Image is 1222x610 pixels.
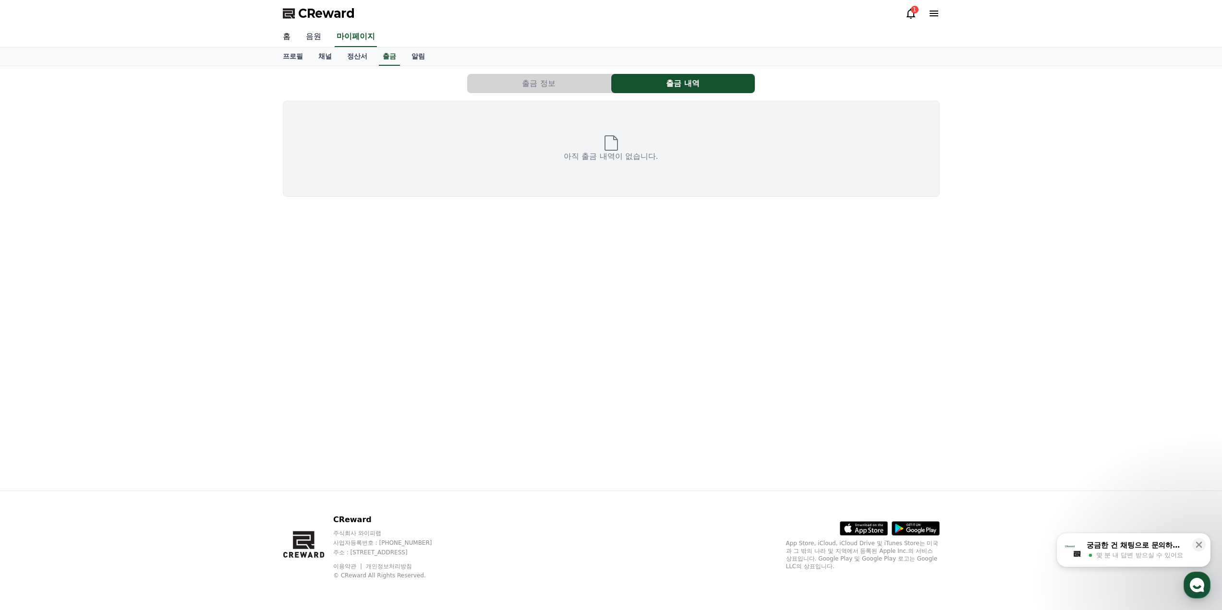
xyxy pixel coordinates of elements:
a: 설정 [124,304,184,328]
div: 1 [911,6,919,13]
p: 주소 : [STREET_ADDRESS] [333,549,450,556]
a: 홈 [275,27,298,47]
p: © CReward All Rights Reserved. [333,572,450,579]
a: 대화 [63,304,124,328]
a: 출금 [379,48,400,66]
a: 정산서 [339,48,375,66]
a: 개인정보처리방침 [366,563,412,570]
a: 마이페이지 [335,27,377,47]
a: 음원 [298,27,329,47]
p: 아직 출금 내역이 없습니다. [564,151,658,162]
p: 주식회사 와이피랩 [333,529,450,537]
a: 이용약관 [333,563,363,570]
p: CReward [333,514,450,526]
a: 알림 [404,48,433,66]
span: 설정 [148,319,160,326]
span: 대화 [88,319,99,327]
a: 프로필 [275,48,311,66]
p: App Store, iCloud, iCloud Drive 및 iTunes Store는 미국과 그 밖의 나라 및 지역에서 등록된 Apple Inc.의 서비스 상표입니다. Goo... [786,539,940,570]
a: 1 [905,8,917,19]
a: 채널 [311,48,339,66]
span: CReward [298,6,355,21]
button: 출금 정보 [467,74,611,93]
a: 홈 [3,304,63,328]
p: 사업자등록번호 : [PHONE_NUMBER] [333,539,450,547]
button: 출금 내역 [611,74,755,93]
a: CReward [283,6,355,21]
span: 홈 [30,319,36,326]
